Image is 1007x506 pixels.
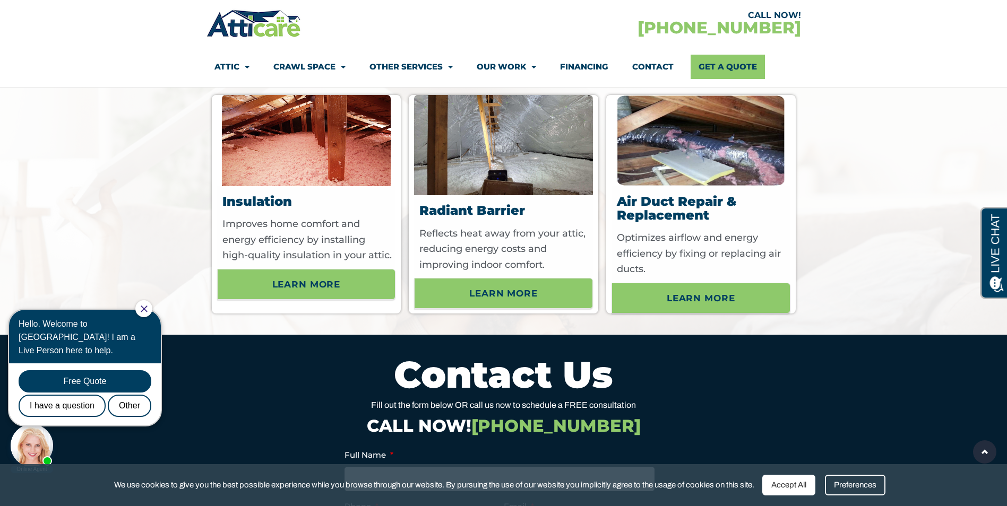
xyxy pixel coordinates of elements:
[214,55,249,79] a: Attic
[762,475,815,495] div: Accept All
[667,289,735,307] span: Learn More
[632,55,674,79] a: Contact
[369,55,453,79] a: Other Services
[477,55,536,79] a: Our Work
[222,195,393,208] h3: Insulation
[273,55,346,79] a: Crawl Space
[217,269,396,300] a: Learn More
[272,275,341,293] span: Learn More
[419,226,590,273] p: Reflects heat away from your attic, reducing energy costs and improving indoor comfort.
[617,195,788,223] h3: Air Duct Repair & Replacement
[504,11,801,20] div: CALL NOW!
[419,204,590,217] h3: Radiant Barrier
[371,400,636,409] span: Fill out the form below OR call us now to schedule a FREE consultation
[560,55,608,79] a: Financing
[345,450,393,460] label: Full Name
[469,284,538,302] span: Learn More
[612,283,790,313] a: Learn More
[222,216,393,264] p: Improves home comfort and energy efficiency by installing high-quality insulation in your attic.
[26,8,85,22] span: Opens a chat window
[617,230,788,277] p: Optimizes airflow and energy efficiency by fixing or replacing air ducts.
[5,299,175,474] iframe: Chat Invitation
[414,278,593,309] a: Learn More
[212,356,796,393] h2: Contact Us
[214,55,793,79] nav: Menu
[367,415,641,436] a: CALL NOW![PHONE_NUMBER]
[471,415,641,436] span: [PHONE_NUMBER]
[825,475,885,495] div: Preferences
[114,478,754,492] span: We use cookies to give you the best possible experience while you browse through our website. By ...
[691,55,765,79] a: Get A Quote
